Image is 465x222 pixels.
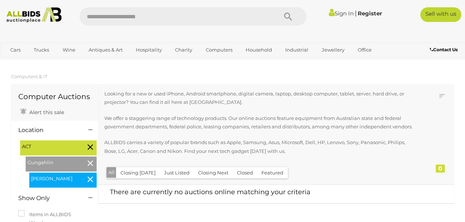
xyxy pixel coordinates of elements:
a: Jewellery [317,44,349,56]
button: Featured [257,167,288,178]
a: Charity [170,44,197,56]
button: Closed [232,167,257,178]
span: [PERSON_NAME] [31,174,86,183]
span: Alert this sale [27,109,64,116]
a: Computers [201,44,237,56]
button: All [107,167,116,178]
a: Contact Us [430,46,460,54]
button: Search [270,7,306,26]
a: Sign In [329,10,354,17]
a: Computers & IT [11,74,47,79]
a: Trucks [29,44,54,56]
a: Antiques & Art [84,44,127,56]
a: Sell with us [420,7,461,22]
span: | [355,9,357,17]
b: Contact Us [430,47,458,52]
a: Hospitality [131,44,167,56]
img: Allbids.com.au [3,7,65,23]
a: Register [358,10,382,17]
button: Closing Next [194,167,233,178]
button: Closing [DATE] [116,167,160,178]
h4: Location [18,127,77,133]
span: There are currently no auctions online matching your criteria [110,188,310,196]
p: ALLBIDS carries a variety of popular brands such as Apple, Samsung, Asus, Microsoft, Dell, HP, Le... [104,138,414,155]
span: Gungahlin [27,158,82,167]
a: Cars [5,44,25,56]
div: 0 [436,165,445,173]
a: Household [241,44,277,56]
a: Alert this sale [18,106,66,117]
a: Industrial [280,44,313,56]
a: Wine [58,44,80,56]
a: [GEOGRAPHIC_DATA] [34,56,95,68]
h4: Show Only [18,195,77,202]
button: Just Listed [160,167,194,178]
p: Looking for a new or used iPhone, Android smartphone, digital camera, laptop, desktop computer, t... [104,90,414,107]
p: We offer a staggering range of technology products. Our online auctions feature equipment from Au... [104,114,414,131]
h1: Computer Auctions [18,93,91,101]
a: Office [353,44,376,56]
a: Sports [5,56,30,68]
span: ACT [22,142,77,151]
